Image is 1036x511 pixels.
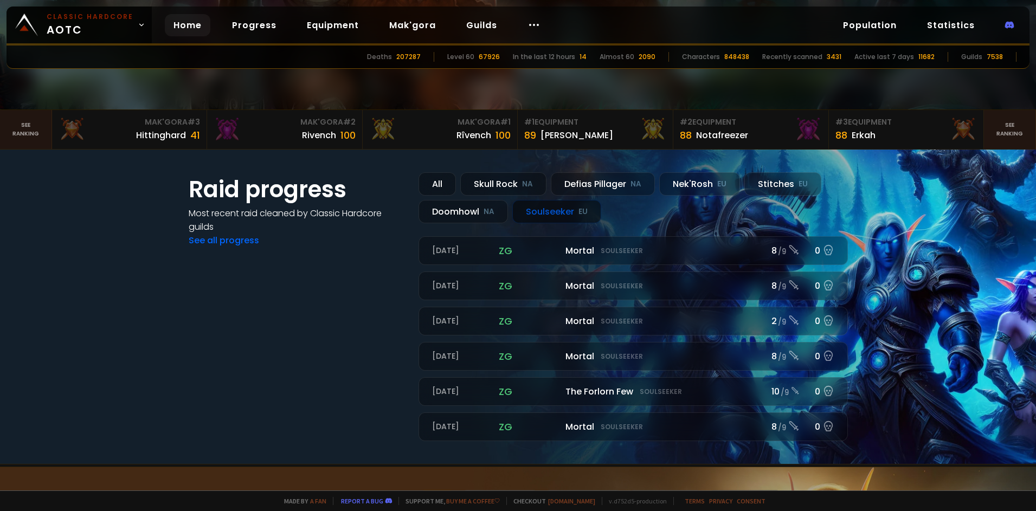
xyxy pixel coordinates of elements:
span: Checkout [506,497,595,505]
a: Progress [223,14,285,36]
span: Support me, [398,497,500,505]
a: See all progress [189,234,259,247]
div: Equipment [680,117,822,128]
div: 41 [190,128,200,143]
div: Deaths [367,52,392,62]
span: # 1 [500,117,511,127]
h1: Raid progress [189,172,406,206]
div: Nek'Rosh [659,172,740,196]
div: 67926 [479,52,500,62]
a: Statistics [918,14,983,36]
a: Buy me a coffee [446,497,500,505]
div: Doomhowl [419,200,508,223]
a: Mak'gora [381,14,445,36]
div: Guilds [961,52,982,62]
a: #1Equipment89[PERSON_NAME] [518,110,673,149]
span: # 2 [343,117,356,127]
div: Notafreezer [696,128,748,142]
a: [DATE]zgMortalSoulseeker8 /90 [419,271,848,300]
span: # 3 [188,117,200,127]
a: a fan [310,497,326,505]
div: Soulseeker [512,200,601,223]
div: Defias Pillager [551,172,655,196]
div: Hittinghard [136,128,186,142]
a: [DATE]zgThe Forlorn FewSoulseeker10 /90 [419,377,848,406]
div: 100 [340,128,356,143]
div: Rivench [302,128,336,142]
a: Guilds [458,14,506,36]
a: Privacy [709,497,732,505]
a: [DATE]zgMortalSoulseeker2 /90 [419,307,848,335]
div: 848438 [724,52,749,62]
div: 89 [524,128,536,143]
div: 207287 [396,52,421,62]
a: Mak'Gora#2Rivench100 [207,110,363,149]
small: NA [484,206,494,217]
a: Report a bug [341,497,383,505]
div: Characters [682,52,720,62]
div: 7538 [987,52,1003,62]
div: Equipment [524,117,666,128]
span: AOTC [47,12,133,38]
a: Equipment [298,14,368,36]
div: [PERSON_NAME] [540,128,613,142]
div: Almost 60 [600,52,634,62]
a: Mak'Gora#3Hittinghard41 [52,110,208,149]
a: Seeranking [984,110,1036,149]
a: Mak'Gora#1Rîvench100 [363,110,518,149]
div: Stitches [744,172,821,196]
div: Equipment [835,117,977,128]
a: Terms [685,497,705,505]
div: 3431 [827,52,841,62]
div: 100 [496,128,511,143]
div: Mak'Gora [214,117,356,128]
div: 14 [580,52,587,62]
a: Consent [737,497,765,505]
div: 2090 [639,52,655,62]
small: EU [717,179,726,190]
a: Home [165,14,210,36]
span: Made by [278,497,326,505]
a: [DATE]zgMortalSoulseeker8 /90 [419,236,848,265]
div: Rîvench [456,128,491,142]
small: NA [630,179,641,190]
small: NA [522,179,533,190]
div: Level 60 [447,52,474,62]
a: #2Equipment88Notafreezer [673,110,829,149]
h4: Most recent raid cleaned by Classic Hardcore guilds [189,206,406,234]
a: Classic HardcoreAOTC [7,7,152,43]
div: In the last 12 hours [513,52,575,62]
div: 88 [680,128,692,143]
a: [DATE]zgMortalSoulseeker8 /90 [419,342,848,371]
div: Mak'Gora [59,117,201,128]
span: v. d752d5 - production [602,497,667,505]
div: 88 [835,128,847,143]
a: #3Equipment88Erkah [829,110,984,149]
span: # 1 [524,117,535,127]
a: Population [834,14,905,36]
small: Classic Hardcore [47,12,133,22]
span: # 3 [835,117,848,127]
a: [DOMAIN_NAME] [548,497,595,505]
div: 11682 [918,52,935,62]
span: # 2 [680,117,692,127]
small: EU [578,206,588,217]
div: Recently scanned [762,52,822,62]
div: Mak'Gora [369,117,511,128]
div: Active last 7 days [854,52,914,62]
div: All [419,172,456,196]
small: EU [799,179,808,190]
div: Skull Rock [460,172,546,196]
div: Erkah [852,128,876,142]
a: [DATE]zgMortalSoulseeker8 /90 [419,412,848,441]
